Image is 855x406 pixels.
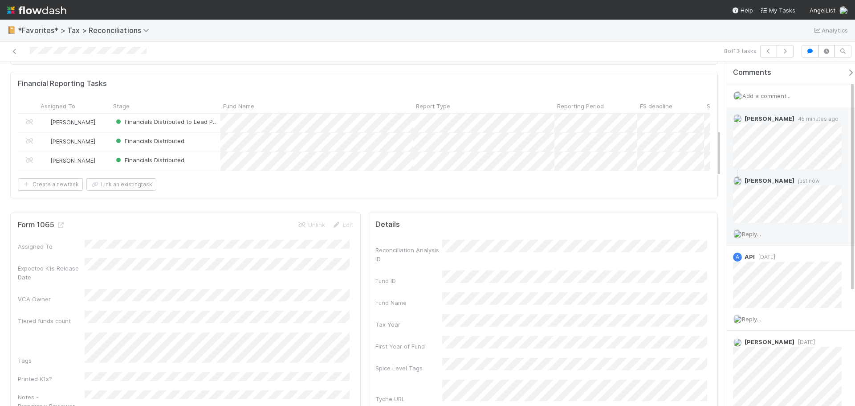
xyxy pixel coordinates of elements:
h5: Details [375,220,400,229]
div: Tiered funds count [18,316,85,325]
div: Fund ID [375,276,442,285]
span: Stage [113,102,130,111]
div: Printed K1s? [18,374,85,383]
div: First Year of Fund [375,342,442,351]
div: VCA Owner [18,295,85,303]
span: *Favorites* > Tax > Reconciliations [18,26,154,35]
div: Financials Distributed [114,136,184,145]
span: just now [794,177,820,184]
span: Financials Distributed [114,137,184,144]
span: [PERSON_NAME] [50,157,95,164]
div: Reconciliation Analysis ID [375,246,442,263]
span: 8 of 13 tasks [724,46,757,55]
h5: Financial Reporting Tasks [18,79,107,88]
span: [DATE] [794,339,815,345]
button: Create a newtask [18,178,83,191]
div: Assigned To [18,242,85,251]
a: My Tasks [760,6,795,15]
img: avatar_cfa6ccaa-c7d9-46b3-b608-2ec56ecf97ad.png [733,315,742,324]
div: Help [732,6,753,15]
h5: Form 1065 [18,221,65,230]
img: logo-inverted-e16ddd16eac7371096b0.svg [7,3,66,18]
span: Financials Distributed [114,156,184,164]
img: avatar_cfa6ccaa-c7d9-46b3-b608-2ec56ecf97ad.png [733,114,742,123]
span: [PERSON_NAME] [50,119,95,126]
div: Fund Name [375,298,442,307]
div: Financials Distributed to Lead Portfolio [114,117,220,126]
span: [PERSON_NAME] [745,338,794,345]
span: Add a comment... [742,92,790,99]
img: avatar_cfa6ccaa-c7d9-46b3-b608-2ec56ecf97ad.png [733,176,742,185]
div: [PERSON_NAME] [41,137,95,146]
img: avatar_cc3a00d7-dd5c-4a2f-8d58-dd6545b20c0d.png [733,338,742,347]
div: [PERSON_NAME] [41,156,95,165]
span: Report Type [416,102,450,111]
img: avatar_cfa6ccaa-c7d9-46b3-b608-2ec56ecf97ad.png [733,91,742,100]
span: [PERSON_NAME] [745,177,794,184]
span: Comments [733,68,771,77]
span: [DATE] [755,254,775,260]
span: My Tasks [760,7,795,14]
span: Financials Distributed to Lead Portfolio [114,118,233,125]
img: avatar_cfa6ccaa-c7d9-46b3-b608-2ec56ecf97ad.png [733,230,742,238]
span: 45 minutes ago [794,115,839,122]
span: FS deadline [640,102,672,111]
a: Edit [332,221,353,228]
div: Tyche URL [375,394,442,403]
a: Unlink [297,221,325,228]
button: Link an existingtask [86,178,156,191]
img: avatar_cfa6ccaa-c7d9-46b3-b608-2ec56ecf97ad.png [839,6,848,15]
div: Expected K1s Release Date [18,264,85,282]
div: Tags [18,356,85,365]
span: API [745,253,755,260]
span: 📔 [7,26,16,34]
span: Reporting Period [557,102,604,111]
div: Tax Year [375,320,442,329]
div: API [733,253,742,262]
div: Financials Distributed [114,156,184,164]
span: Reply... [742,316,761,323]
span: A [736,254,739,259]
span: Assigned To [41,102,75,111]
a: Analytics [813,25,848,36]
span: Reply... [742,230,761,238]
img: avatar_705f3a58-2659-4f93-91ad-7a5be837418b.png [42,119,49,126]
div: [PERSON_NAME] [41,118,95,127]
div: Spice Level Tags [375,364,442,373]
span: Fund Name [223,102,254,111]
span: [PERSON_NAME] [745,115,794,122]
img: avatar_705f3a58-2659-4f93-91ad-7a5be837418b.png [42,157,49,164]
img: avatar_705f3a58-2659-4f93-91ad-7a5be837418b.png [42,138,49,145]
span: [PERSON_NAME] [50,138,95,145]
span: Support File [707,102,740,111]
span: AngelList [810,7,835,14]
